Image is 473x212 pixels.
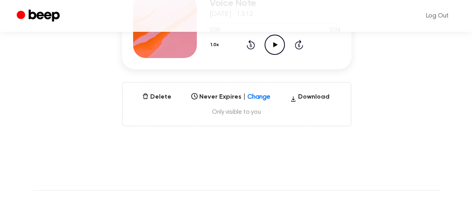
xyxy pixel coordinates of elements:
span: Only visible to you [132,108,341,116]
button: Delete [139,92,175,102]
a: Log Out [418,6,457,25]
a: Beep [17,8,62,24]
button: 1.0x [210,38,222,52]
button: Download [287,92,333,105]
